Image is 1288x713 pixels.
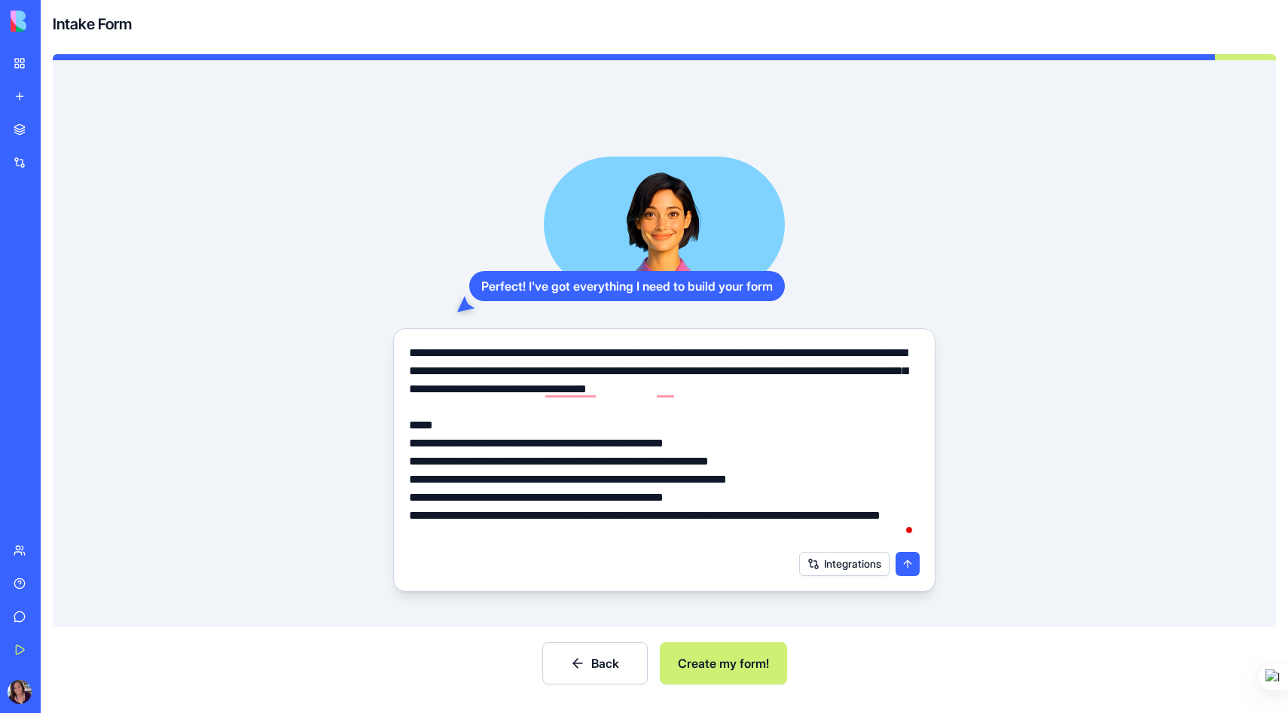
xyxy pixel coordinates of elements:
button: Integrations [799,552,890,576]
textarea: To enrich screen reader interactions, please activate Accessibility in Grammarly extension settings [409,344,920,543]
h4: Intake Form [53,14,132,35]
button: Create my form! [660,642,787,684]
div: Perfect! I've got everything I need to build your form [469,271,785,301]
img: logo [11,11,104,32]
img: ACg8ocIAE6wgsgHe9tMraKf-hAp8HJ_1XYJJkosSgrxIF3saiq0oh1HR=s96-c [8,680,32,704]
button: Back [542,642,648,684]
